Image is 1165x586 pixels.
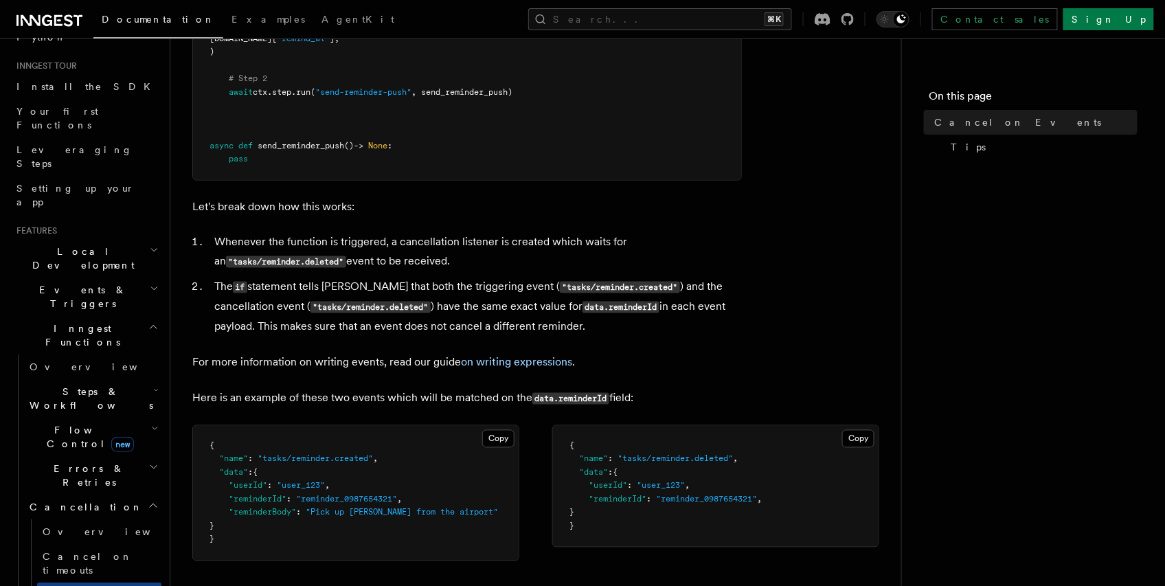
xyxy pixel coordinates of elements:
[765,12,784,26] kbd: ⌘K
[16,81,159,92] span: Install the SDK
[482,430,514,448] button: Copy
[24,379,161,418] button: Steps & Workflows
[608,468,613,477] span: :
[24,500,143,514] span: Cancellation
[11,99,161,137] a: Your first Functions
[93,4,223,38] a: Documentation
[210,141,234,150] span: async
[37,519,161,544] a: Overview
[210,441,214,451] span: {
[637,481,685,491] span: "user_123"
[16,144,133,169] span: Leveraging Steps
[229,481,267,491] span: "userId"
[951,140,986,154] span: Tips
[229,74,267,83] span: # Step 2
[102,14,215,25] span: Documentation
[210,47,214,56] span: )
[306,508,498,517] span: "Pick up [PERSON_NAME] from the airport"
[946,135,1138,159] a: Tips
[16,106,98,131] span: Your first Functions
[229,495,286,504] span: "reminderId"
[11,176,161,214] a: Setting up your app
[253,87,267,97] span: ctx
[932,8,1058,30] a: Contact sales
[532,393,609,405] code: data.reminderId
[613,468,618,477] span: {
[310,302,431,313] code: "tasks/reminder.deleted"
[277,34,330,43] span: "remind_at"
[258,141,344,150] span: send_reminder_push
[272,87,291,97] span: step
[582,302,659,313] code: data.reminderId
[330,34,339,43] span: ],
[291,87,296,97] span: .
[656,495,757,504] span: "reminder_0987654321"
[344,141,354,150] span: ()
[876,11,909,27] button: Toggle dark mode
[210,34,277,43] span: [DOMAIN_NAME][
[11,278,161,316] button: Events & Triggers
[579,468,608,477] span: "data"
[24,462,149,489] span: Errors & Retries
[373,454,378,464] span: ,
[210,278,742,337] li: The statement tells [PERSON_NAME] that both the triggering event ( ) and the cancellation event (...
[248,454,253,464] span: :
[233,282,247,293] code: if
[229,154,248,164] span: pass
[286,495,291,504] span: :
[685,481,690,491] span: ,
[11,316,161,354] button: Inngest Functions
[223,4,313,37] a: Examples
[229,87,253,97] span: await
[219,454,248,464] span: "name"
[929,110,1138,135] a: Cancel on Events
[226,256,346,268] code: "tasks/reminder.deleted"
[325,481,330,491] span: ,
[296,508,301,517] span: :
[296,495,397,504] span: "reminder_0987654321"
[368,141,387,150] span: None
[569,521,574,531] span: }
[569,441,574,451] span: {
[277,481,325,491] span: "user_123"
[192,197,742,216] p: Let's break down how this works:
[11,225,57,236] span: Features
[589,481,627,491] span: "userId"
[238,141,253,150] span: def
[461,356,572,369] a: on writing expressions
[16,183,135,207] span: Setting up your app
[646,495,651,504] span: :
[24,456,161,495] button: Errors & Retries
[321,14,394,25] span: AgentKit
[231,14,305,25] span: Examples
[1063,8,1154,30] a: Sign Up
[30,361,171,372] span: Overview
[219,468,248,477] span: "data"
[24,354,161,379] a: Overview
[11,74,161,99] a: Install the SDK
[411,87,512,97] span: , send_reminder_push)
[11,137,161,176] a: Leveraging Steps
[24,418,161,456] button: Flow Controlnew
[627,481,632,491] span: :
[618,454,733,464] span: "tasks/reminder.deleted"
[210,521,214,531] span: }
[397,495,402,504] span: ,
[313,4,403,37] a: AgentKit
[315,87,411,97] span: "send-reminder-push"
[192,353,742,372] p: For more information on writing events, read our guide .
[192,389,742,409] p: Here is an example of these two events which will be matched on the field:
[11,239,161,278] button: Local Development
[210,233,742,272] li: Whenever the function is triggered, a cancellation listener is created which waits for an event t...
[267,481,272,491] span: :
[757,495,762,504] span: ,
[733,454,738,464] span: ,
[354,141,363,150] span: ->
[11,60,77,71] span: Inngest tour
[43,551,133,576] span: Cancel on timeouts
[589,495,646,504] span: "reminderId"
[608,454,613,464] span: :
[579,454,608,464] span: "name"
[929,88,1138,110] h4: On this page
[37,544,161,583] a: Cancel on timeouts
